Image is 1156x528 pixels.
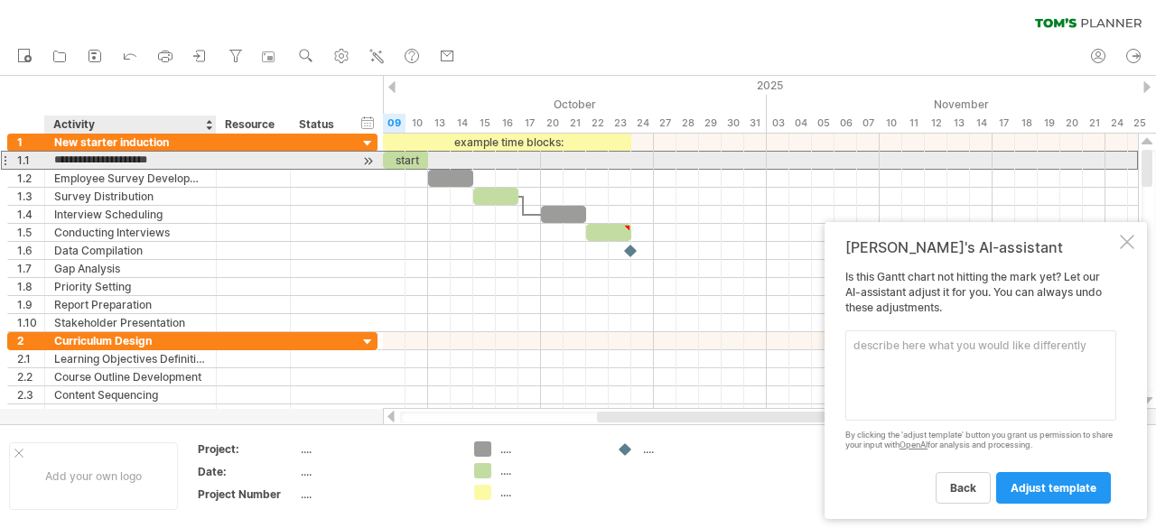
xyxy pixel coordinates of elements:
div: Wednesday, 12 November 2025 [925,114,947,133]
div: Thursday, 6 November 2025 [834,114,857,133]
div: Thursday, 16 October 2025 [496,114,518,133]
div: .... [643,441,741,457]
div: Tuesday, 18 November 2025 [1015,114,1038,133]
div: Project Number [198,486,297,502]
div: 2.4 [17,404,44,421]
div: Monday, 27 October 2025 [654,114,676,133]
div: Is this Gantt chart not hitting the mark yet? Let our AI-assistant adjust it for you. You can alw... [845,270,1116,503]
div: 1.9 [17,296,44,313]
div: Gap Analysis [54,260,207,277]
div: Report Preparation [54,296,207,313]
div: scroll to activity [359,152,377,171]
div: Design Instructional Methods [54,404,207,421]
div: Thursday, 13 November 2025 [947,114,970,133]
div: Tuesday, 4 November 2025 [789,114,812,133]
div: Wednesday, 22 October 2025 [586,114,609,133]
div: Date: [198,464,297,479]
a: back [936,472,991,504]
div: Thursday, 9 October 2025 [383,114,406,133]
div: 2.3 [17,386,44,403]
div: By clicking the 'adjust template' button you grant us permission to share your input with for ana... [845,431,1116,450]
div: 2 [17,332,44,349]
div: 2.1 [17,350,44,367]
div: Activity [53,116,206,134]
div: .... [500,485,599,500]
div: Learning Objectives Definition [54,350,207,367]
div: 1.3 [17,188,44,205]
div: Data Compilation [54,242,207,259]
div: 1.4 [17,206,44,223]
div: New starter induction [54,134,207,151]
div: example time blocks: [383,134,631,151]
div: Monday, 17 November 2025 [993,114,1015,133]
div: .... [301,441,452,457]
div: Employee Survey Development [54,170,207,187]
div: Tuesday, 25 November 2025 [1128,114,1151,133]
div: 1.6 [17,242,44,259]
div: Monday, 13 October 2025 [428,114,451,133]
div: Wednesday, 19 November 2025 [1038,114,1060,133]
div: [PERSON_NAME]'s AI-assistant [845,238,1116,256]
div: Thursday, 30 October 2025 [722,114,744,133]
div: Friday, 17 October 2025 [518,114,541,133]
div: Friday, 10 October 2025 [406,114,428,133]
div: Monday, 24 November 2025 [1105,114,1128,133]
div: Monday, 20 October 2025 [541,114,564,133]
div: Course Outline Development [54,368,207,385]
div: 1.7 [17,260,44,277]
span: back [950,481,976,495]
div: Friday, 7 November 2025 [857,114,880,133]
div: Tuesday, 28 October 2025 [676,114,699,133]
div: Content Sequencing [54,386,207,403]
div: Resource [225,116,280,134]
div: .... [301,486,452,502]
div: Tuesday, 21 October 2025 [564,114,586,133]
div: 1.5 [17,224,44,241]
div: 2.2 [17,368,44,385]
span: adjust template [1011,481,1096,495]
div: Project: [198,441,297,457]
div: Monday, 3 November 2025 [767,114,789,133]
div: Conducting Interviews [54,224,207,241]
div: Interview Scheduling [54,206,207,223]
div: Wednesday, 15 October 2025 [473,114,496,133]
div: Survey Distribution [54,188,207,205]
div: Thursday, 23 October 2025 [609,114,631,133]
div: 1.1 [17,152,44,169]
a: OpenAI [900,440,928,449]
a: adjust template [996,472,1111,504]
div: Tuesday, 14 October 2025 [451,114,473,133]
div: 1 [17,134,44,151]
div: Tuesday, 11 November 2025 [902,114,925,133]
div: Friday, 14 November 2025 [970,114,993,133]
div: .... [500,441,599,457]
div: .... [301,464,452,479]
div: .... [500,463,599,478]
div: Add your own logo [9,442,178,510]
div: start [383,152,428,169]
div: Friday, 21 November 2025 [1083,114,1105,133]
div: Thursday, 20 November 2025 [1060,114,1083,133]
div: Stakeholder Presentation [54,314,207,331]
div: 1.8 [17,278,44,295]
div: October 2025 [247,95,767,114]
div: Wednesday, 29 October 2025 [699,114,722,133]
div: Priority Setting [54,278,207,295]
div: Status [299,116,339,134]
div: Wednesday, 5 November 2025 [812,114,834,133]
div: 1.10 [17,314,44,331]
div: Curriculum Design [54,332,207,349]
div: 1.2 [17,170,44,187]
div: Monday, 10 November 2025 [880,114,902,133]
div: Friday, 31 October 2025 [744,114,767,133]
div: Friday, 24 October 2025 [631,114,654,133]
